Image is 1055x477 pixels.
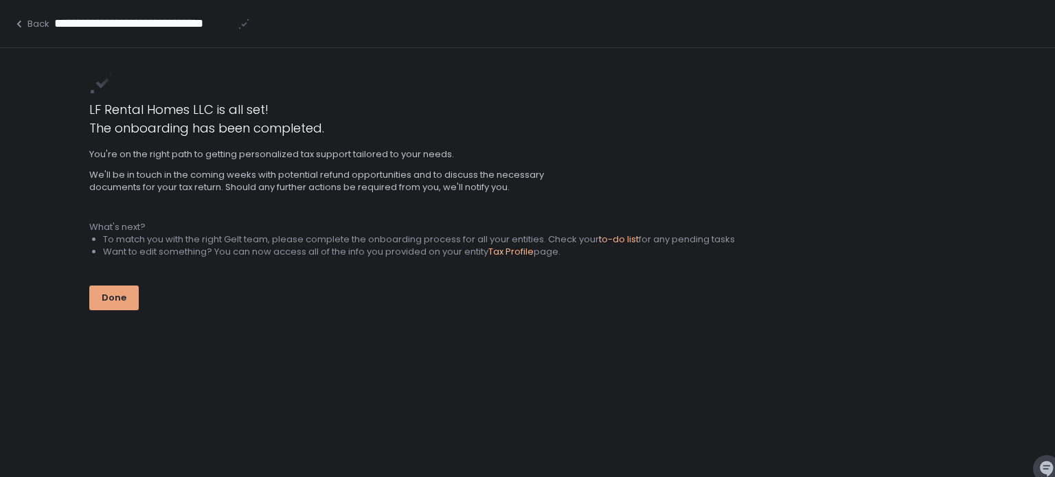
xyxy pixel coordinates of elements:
h1: LF Rental Homes LLC is all set! [89,100,966,119]
span: We'll be in touch in the coming weeks with potential refund opportunities and to discuss the nece... [89,169,565,194]
button: Back [14,18,49,30]
span: What's next? [89,220,146,233]
span: To match you with the right Gelt team, please complete the onboarding process for all your entiti... [103,233,735,246]
span: Want to edit something? You can now access all of the info you provided on your entity page. [103,245,560,258]
h1: The onboarding has been completed. [89,119,966,137]
span: You're on the right path to getting personalized tax support tailored to your needs. [89,148,565,161]
span: to-do list [599,233,639,246]
div: Done [102,292,126,304]
span: Tax Profile [488,245,534,258]
button: Done [89,286,139,310]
